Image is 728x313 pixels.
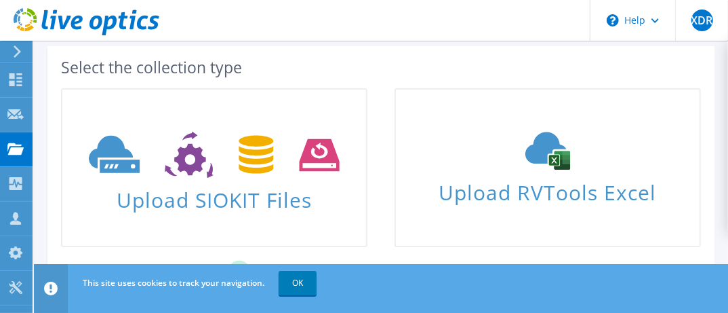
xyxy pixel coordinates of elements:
span: XDR [691,10,713,31]
a: Upload RVTools Excel [395,88,701,247]
a: Upload SIOKIT Files [61,88,367,247]
span: Upload SIOKIT Files [62,181,366,210]
p: For Dossier collections, please upload via the [251,261,535,280]
a: OK [279,271,317,295]
span: This site uses cookies to track your navigation. [83,277,264,289]
span: Upload RVTools Excel [396,174,700,204]
svg: \n [607,14,619,26]
div: Select the collection type [61,60,701,75]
